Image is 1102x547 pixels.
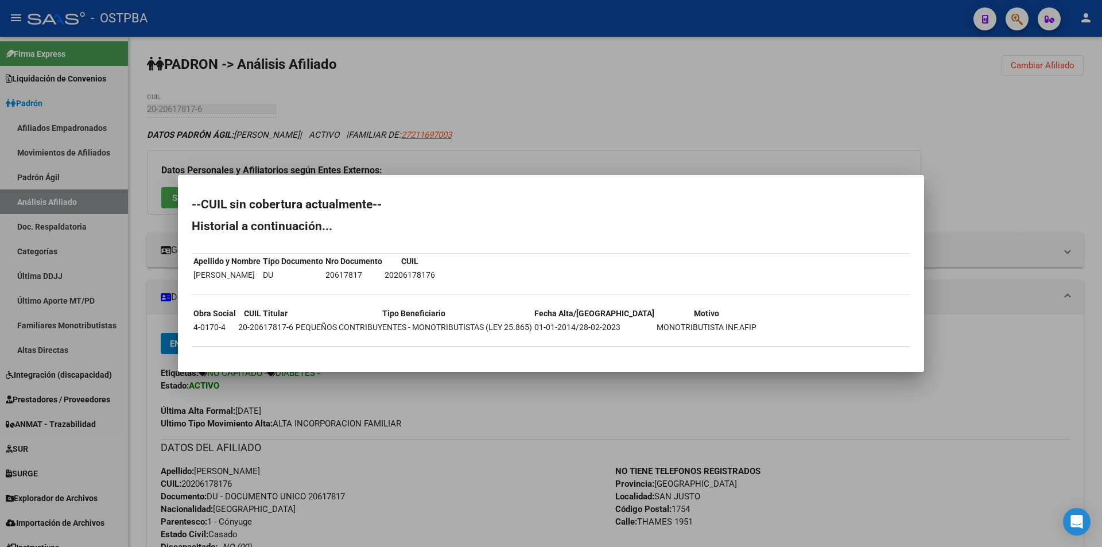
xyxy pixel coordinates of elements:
[325,255,383,267] th: Nro Documento
[384,269,436,281] td: 20206178176
[1063,508,1091,536] div: Open Intercom Messenger
[193,321,236,333] td: 4-0170-4
[192,199,910,210] h2: --CUIL sin cobertura actualmente--
[325,269,383,281] td: 20617817
[534,321,655,333] td: 01-01-2014/28-02-2023
[656,321,757,333] td: MONOTRIBUTISTA INF.AFIP
[238,307,294,320] th: CUIL Titular
[192,220,910,232] h2: Historial a continuación...
[656,307,757,320] th: Motivo
[534,307,655,320] th: Fecha Alta/[GEOGRAPHIC_DATA]
[295,321,533,333] td: PEQUEÑOS CONTRIBUYENTES - MONOTRIBUTISTAS (LEY 25.865)
[193,269,261,281] td: [PERSON_NAME]
[295,307,533,320] th: Tipo Beneficiario
[384,255,436,267] th: CUIL
[238,321,294,333] td: 20-20617817-6
[193,307,236,320] th: Obra Social
[262,255,324,267] th: Tipo Documento
[262,269,324,281] td: DU
[193,255,261,267] th: Apellido y Nombre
